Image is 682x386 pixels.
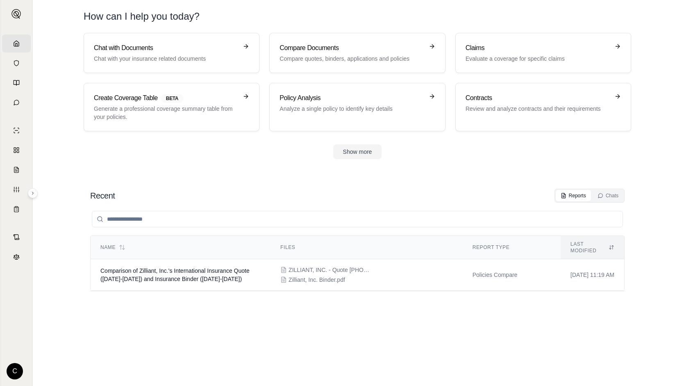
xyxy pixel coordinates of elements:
th: Report Type [463,236,561,259]
p: Analyze a single policy to identify key details [280,105,423,113]
div: Chats [598,192,618,199]
a: Home [2,34,31,53]
div: Name [100,244,261,251]
button: Expand sidebar [28,188,38,198]
p: Generate a professional coverage summary table from your policies. [94,105,238,121]
p: Evaluate a coverage for specific claims [466,55,609,63]
button: Reports [556,190,591,201]
div: Reports [561,192,586,199]
a: ContractsReview and analyze contracts and their requirements [455,83,631,131]
a: Policy Comparisons [2,141,31,159]
a: Documents Vault [2,54,31,72]
div: Last modified [571,241,614,254]
a: Prompt Library [2,74,31,92]
a: Chat with DocumentsChat with your insurance related documents [84,33,259,73]
button: Expand sidebar [8,6,25,22]
a: Chat [2,94,31,112]
span: Comparison of Zilliant, Inc.'s International Insurance Quote (2025-2026) and Insurance Binder (20... [100,267,250,282]
th: Files [271,236,463,259]
a: Policy AnalysisAnalyze a single policy to identify key details [269,83,445,131]
h3: Policy Analysis [280,93,423,103]
p: Chat with your insurance related documents [94,55,238,63]
img: Expand sidebar [11,9,21,19]
a: Legal Search Engine [2,248,31,266]
div: C [7,363,23,379]
a: ClaimsEvaluate a coverage for specific claims [455,33,631,73]
a: Contract Analysis [2,228,31,246]
p: Review and analyze contracts and their requirements [466,105,609,113]
button: Show more [333,144,382,159]
span: Zilliant, Inc. Binder.pdf [289,276,345,284]
h3: Chat with Documents [94,43,238,53]
span: BETA [161,94,183,103]
h3: Claims [466,43,609,53]
a: Custom Report [2,180,31,199]
a: Coverage Table [2,200,31,218]
a: Claim Coverage [2,161,31,179]
a: Single Policy [2,121,31,139]
td: Policies Compare [463,259,561,291]
h3: Compare Documents [280,43,423,53]
span: ZILLIANT, INC. - Quote (1-1) 09-23-2025.pdf [289,266,371,274]
button: Chats [593,190,623,201]
td: [DATE] 11:19 AM [561,259,624,291]
h1: How can I help you today? [84,10,200,23]
h3: Contracts [466,93,609,103]
p: Compare quotes, binders, applications and policies [280,55,423,63]
a: Create Coverage TableBETAGenerate a professional coverage summary table from your policies. [84,83,259,131]
h3: Create Coverage Table [94,93,238,103]
h2: Recent [90,190,115,201]
a: Compare DocumentsCompare quotes, binders, applications and policies [269,33,445,73]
